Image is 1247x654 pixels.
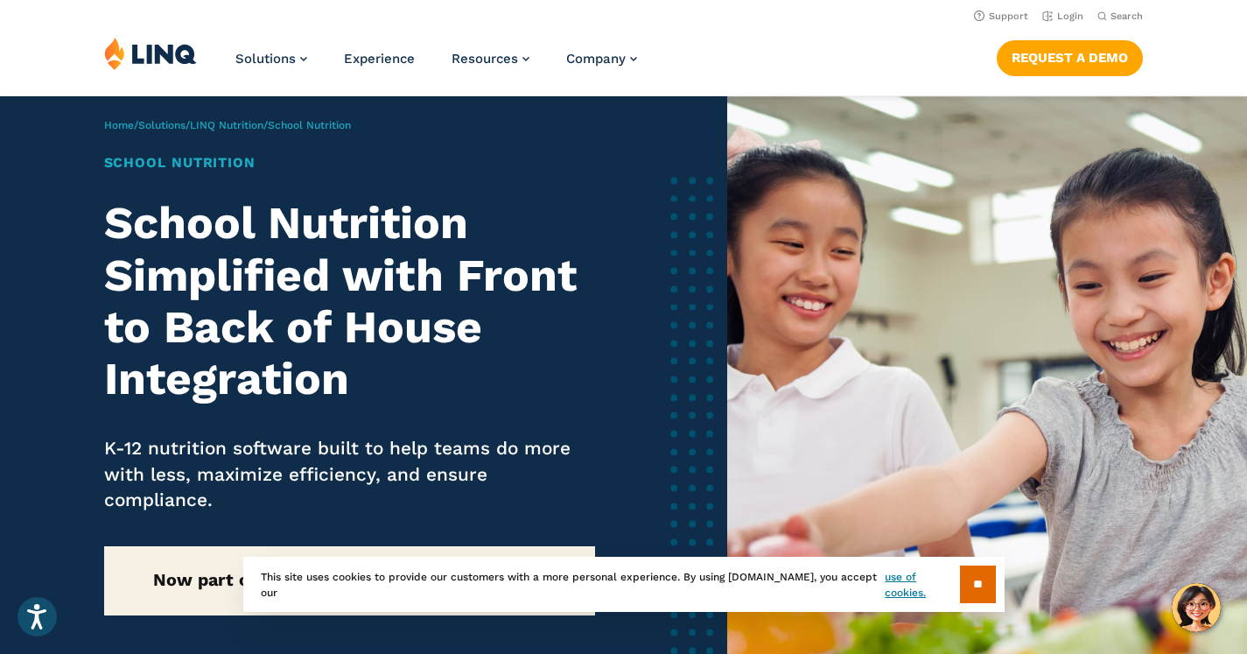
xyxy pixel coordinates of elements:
button: Hello, have a question? Let’s chat. [1172,583,1221,632]
div: This site uses cookies to provide our customers with a more personal experience. By using [DOMAIN... [243,557,1005,612]
a: Company [566,51,637,67]
a: Support [974,11,1028,22]
span: Solutions [235,51,296,67]
span: Company [566,51,626,67]
a: Solutions [138,119,186,131]
span: School Nutrition [268,119,351,131]
span: / / / [104,119,351,131]
a: Solutions [235,51,307,67]
a: Login [1042,11,1083,22]
nav: Primary Navigation [235,37,637,95]
button: Open Search Bar [1097,10,1143,23]
img: LINQ | K‑12 Software [104,37,197,70]
span: Search [1110,11,1143,22]
a: Request a Demo [997,40,1143,75]
h2: School Nutrition Simplified with Front to Back of House Integration [104,197,595,404]
a: Home [104,119,134,131]
nav: Button Navigation [997,37,1143,75]
a: Resources [452,51,529,67]
p: K-12 nutrition software built to help teams do more with less, maximize efficiency, and ensure co... [104,436,595,514]
a: LINQ Nutrition [190,119,263,131]
a: Experience [344,51,415,67]
span: Resources [452,51,518,67]
strong: Now part of our new [153,570,546,590]
h1: School Nutrition [104,152,595,173]
a: use of cookies. [885,569,959,601]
